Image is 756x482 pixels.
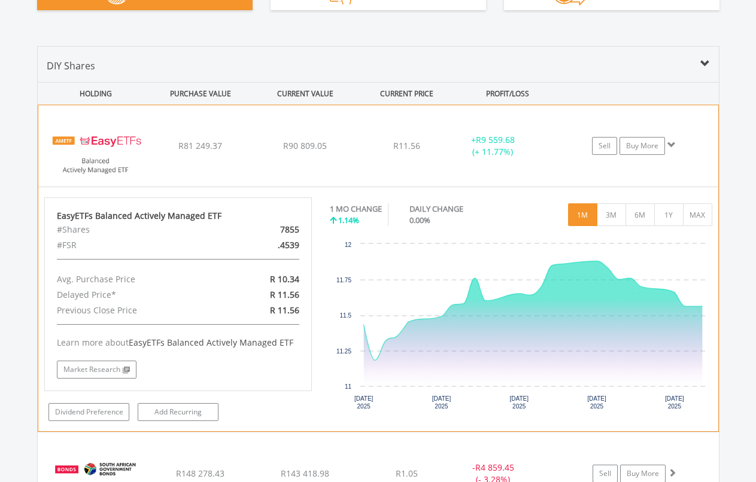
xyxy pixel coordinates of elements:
[47,59,95,72] span: DIY Shares
[409,215,430,225] span: 0.00%
[354,395,374,410] text: [DATE] 2025
[393,140,420,151] span: R11.56
[270,289,299,300] span: R 11.56
[345,383,352,390] text: 11
[330,238,712,417] svg: Interactive chart
[129,337,293,348] span: EasyETFs Balanced Actively Managed ETF
[330,238,712,417] div: Chart. Highcharts interactive chart.
[48,271,221,287] div: Avg. Purchase Price
[270,273,299,285] span: R 10.34
[330,203,382,215] div: 1 MO CHANGE
[448,134,538,158] div: + (+ 11.77%)
[176,468,224,479] span: R148 278.43
[48,287,221,303] div: Delayed Price*
[336,348,351,355] text: 11.25
[345,242,352,248] text: 12
[432,395,451,410] text: [DATE] 2025
[510,395,529,410] text: [DATE] 2025
[48,222,221,237] div: #Shares
[57,210,300,222] div: EasyETFs Balanced Actively Managed ETF
[568,203,597,226] button: 1M
[592,137,617,155] a: Sell
[281,468,329,479] span: R143 418.98
[270,304,299,316] span: R 11.56
[44,120,147,184] img: EQU.ZA.EASYBF.png
[587,395,606,410] text: [DATE] 2025
[409,203,505,215] div: DAILY CHANGE
[57,361,136,379] a: Market Research
[48,237,221,253] div: #FSR
[340,312,352,319] text: 11.5
[665,395,684,410] text: [DATE] 2025
[138,403,218,421] a: Add Recurring
[475,462,514,473] span: R4 859.45
[476,134,515,145] span: R9 559.68
[221,237,308,253] div: .4539
[626,203,655,226] button: 6M
[683,203,712,226] button: MAX
[283,140,327,151] span: R90 809.05
[57,337,300,349] div: Learn more about
[38,83,147,105] div: HOLDING
[336,277,351,283] text: 11.75
[221,222,308,237] div: 7855
[48,303,221,318] div: Previous Close Price
[620,137,665,155] a: Buy More
[457,83,559,105] div: PROFIT/LOSS
[654,203,684,226] button: 1Y
[396,468,418,479] span: R1.05
[597,203,626,226] button: 3M
[178,140,222,151] span: R81 249.37
[48,403,129,421] a: Dividend Preference
[338,215,359,225] span: 1.14%
[150,83,252,105] div: PURCHASE VALUE
[254,83,357,105] div: CURRENT VALUE
[359,83,454,105] div: CURRENT PRICE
